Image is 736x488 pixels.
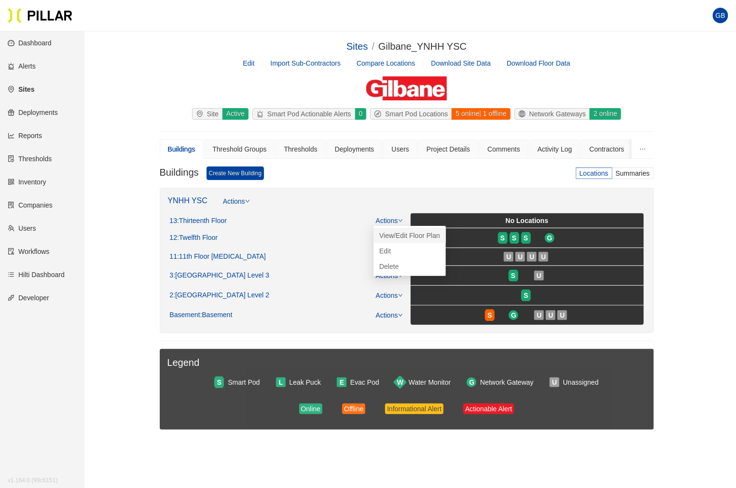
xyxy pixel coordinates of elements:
div: Network Gateways [515,109,590,119]
div: 0 [355,108,367,120]
div: 12 [170,234,218,242]
span: U [560,310,565,321]
span: down [398,313,403,318]
div: Contractors [589,144,624,154]
div: Unassigned [563,377,599,388]
div: Online [301,404,320,414]
a: Actions [376,272,403,279]
span: down [398,218,403,223]
div: Smart Pod Actionable Alerts [253,109,355,119]
span: U [506,251,511,262]
span: global [519,111,529,117]
a: alertSmart Pod Actionable Alerts0 [250,108,368,120]
div: Leak Puck [290,377,321,388]
div: Comments [487,144,520,154]
a: teamUsers [8,224,36,232]
span: ellipsis [639,146,646,153]
a: barsHilti Dashboard [8,271,65,279]
div: Thresholds [284,144,317,154]
div: Smart Pod [228,377,260,388]
div: Deployments [335,144,375,154]
button: ellipsis [632,139,654,159]
div: Network Gateway [480,377,533,388]
a: qrcodeInventory [8,178,46,186]
h3: Buildings [160,167,199,180]
a: line-chartReports [8,132,42,139]
div: Activity Log [538,144,572,154]
div: 11 [170,252,266,261]
span: Summaries [616,169,650,177]
div: Site [193,109,222,119]
a: dashboardDashboard [8,39,52,47]
div: 13 [170,217,227,225]
span: down [398,293,403,298]
div: Buildings [168,144,195,154]
div: 3 [170,271,269,280]
span: S [500,233,505,243]
a: Sites [347,41,368,52]
div: 2 [170,291,269,300]
span: S [524,233,528,243]
div: 2 online [589,108,621,120]
span: L [279,377,283,388]
span: / [372,41,375,52]
span: : Twelfth Floor [177,234,218,242]
span: G [547,233,553,243]
span: U [537,270,542,281]
div: No Locations [413,215,642,226]
span: : Thirteenth Floor [177,217,227,225]
a: Compare Locations [357,59,415,67]
span: S [487,310,492,321]
a: Edit [379,246,391,256]
span: G [511,310,516,321]
img: Gilbane Building Company [366,76,446,100]
span: : 11th Floor [MEDICAL_DATA] [177,252,266,261]
div: Offline [344,404,363,414]
span: U [541,251,546,262]
a: alertAlerts [8,62,36,70]
a: Actions [376,292,403,299]
a: Actions [223,196,250,213]
a: environmentSites [8,85,34,93]
span: U [529,251,534,262]
a: Actions [376,217,403,224]
a: View/Edit Floor Plan [379,230,440,241]
span: U [548,310,553,321]
span: : [GEOGRAPHIC_DATA] Level 3 [173,271,269,280]
span: alert [257,111,267,117]
a: auditWorkflows [8,248,49,255]
span: S [511,270,515,281]
span: Import Sub-Contractors [270,59,341,67]
span: U [537,310,542,321]
span: down [245,199,250,204]
div: Smart Pod Locations [371,109,452,119]
a: apiDeveloper [8,294,49,302]
a: solutionCompanies [8,201,53,209]
div: Water Monitor [409,377,451,388]
span: W [397,377,403,388]
a: Pillar Technologies [8,8,72,23]
a: YNHH YSC [168,196,208,205]
a: exceptionThresholds [8,155,52,163]
span: S [512,233,516,243]
span: S [524,290,528,301]
div: Users [391,144,409,154]
div: Threshold Groups [212,144,266,154]
div: Gilbane_YNHH YSC [378,39,467,54]
div: Informational Alert [387,404,442,414]
a: Create New Building [207,167,264,180]
span: E [340,377,344,388]
a: Edit [243,59,254,67]
span: compass [375,111,385,117]
span: S [217,377,222,388]
div: 5 online | 1 offline [451,108,510,120]
span: : Basement [200,311,233,320]
div: Basement [170,311,233,320]
div: Active [222,108,249,120]
span: Locations [580,169,609,177]
span: : [GEOGRAPHIC_DATA] Level 2 [173,291,269,300]
a: Actions [376,311,403,319]
span: Delete [379,261,440,272]
span: U [552,377,557,388]
span: GB [716,8,725,23]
